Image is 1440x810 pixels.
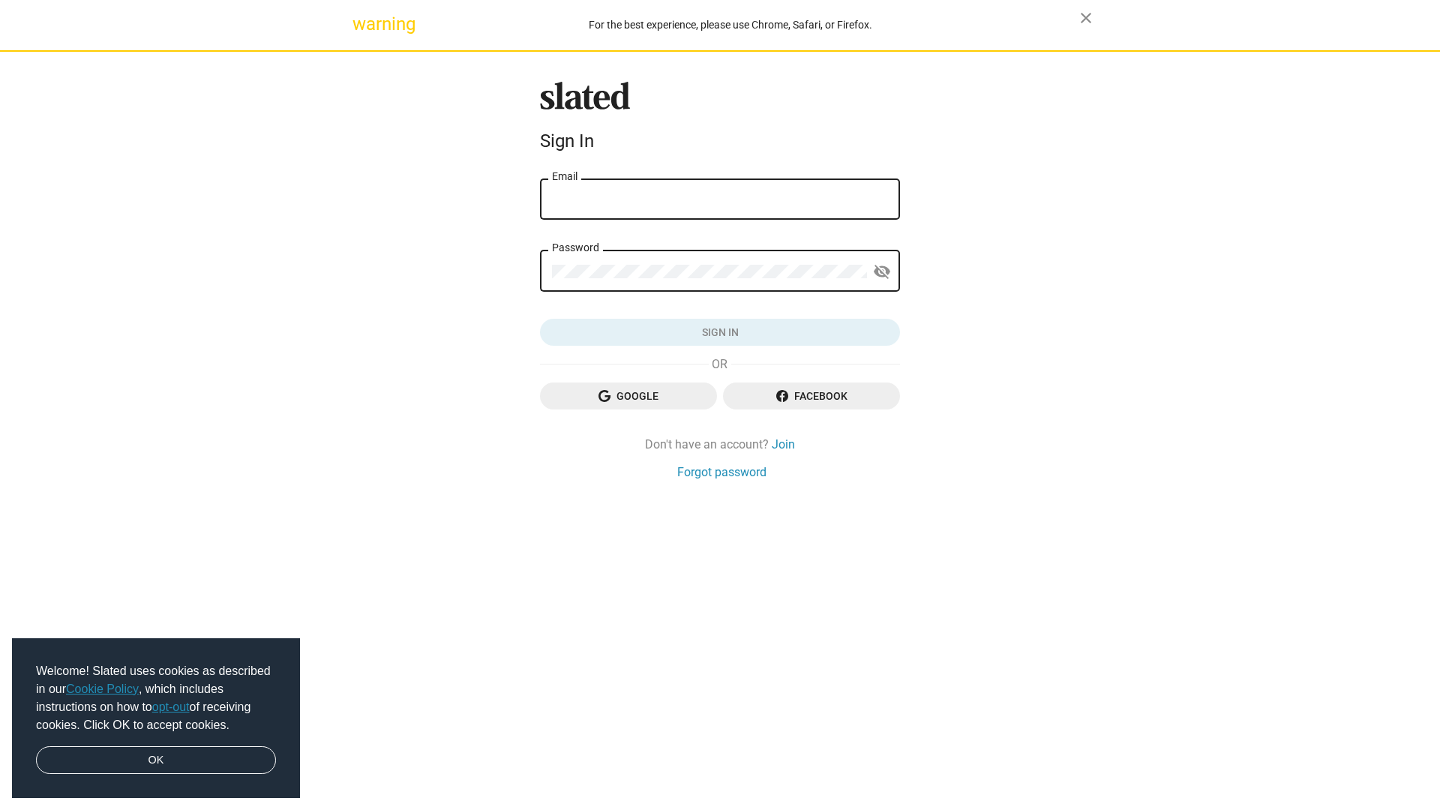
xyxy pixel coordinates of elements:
mat-icon: close [1077,9,1095,27]
a: Cookie Policy [66,682,139,695]
div: Don't have an account? [540,436,900,452]
span: Google [552,382,705,409]
div: Sign In [540,130,900,151]
a: Join [772,436,795,452]
button: Show password [867,257,897,287]
mat-icon: warning [352,15,370,33]
a: opt-out [152,700,190,713]
button: Facebook [723,382,900,409]
span: Welcome! Slated uses cookies as described in our , which includes instructions on how to of recei... [36,662,276,734]
sl-branding: Sign In [540,82,900,158]
div: For the best experience, please use Chrome, Safari, or Firefox. [381,15,1080,35]
div: cookieconsent [12,638,300,799]
button: Google [540,382,717,409]
a: Forgot password [677,464,766,480]
mat-icon: visibility_off [873,260,891,283]
span: Facebook [735,382,888,409]
a: dismiss cookie message [36,746,276,775]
